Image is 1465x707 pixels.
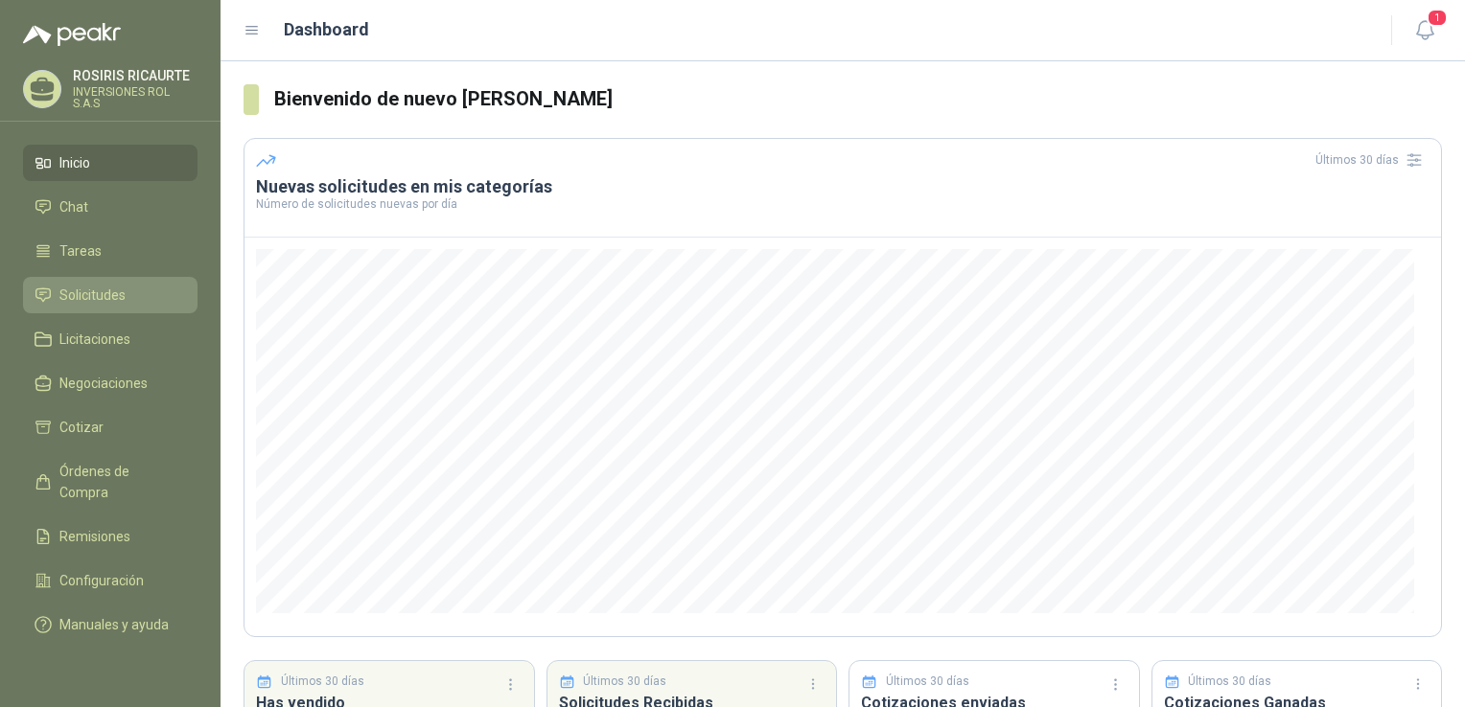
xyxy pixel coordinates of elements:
[256,175,1430,198] h3: Nuevas solicitudes en mis categorías
[1407,13,1442,48] button: 1
[23,562,198,599] a: Configuración
[281,673,364,691] p: Últimos 30 días
[23,409,198,445] a: Cotizar
[59,570,144,591] span: Configuración
[23,321,198,357] a: Licitaciones
[284,16,369,43] h1: Dashboard
[59,614,169,635] span: Manuales y ayuda
[59,152,90,173] span: Inicio
[59,285,126,306] span: Solicitudes
[59,240,102,262] span: Tareas
[886,673,969,691] p: Últimos 30 días
[256,198,1430,210] p: Número de solicitudes nuevas por día
[23,23,121,46] img: Logo peakr
[73,86,198,109] p: INVERSIONES ROL S.A.S
[274,84,1442,114] h3: Bienvenido de nuevo [PERSON_NAME]
[59,417,104,438] span: Cotizar
[1315,145,1430,175] div: Últimos 30 días
[23,606,198,643] a: Manuales y ayuda
[59,526,130,547] span: Remisiones
[59,461,179,503] span: Órdenes de Compra
[59,373,148,394] span: Negociaciones
[583,673,666,691] p: Últimos 30 días
[1427,9,1448,27] span: 1
[23,453,198,511] a: Órdenes de Compra
[23,145,198,181] a: Inicio
[1188,673,1271,691] p: Últimos 30 días
[59,196,88,217] span: Chat
[23,233,198,269] a: Tareas
[73,69,198,82] p: ROSIRIS RICAURTE
[23,277,198,313] a: Solicitudes
[23,189,198,225] a: Chat
[23,518,198,555] a: Remisiones
[59,329,130,350] span: Licitaciones
[23,365,198,401] a: Negociaciones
